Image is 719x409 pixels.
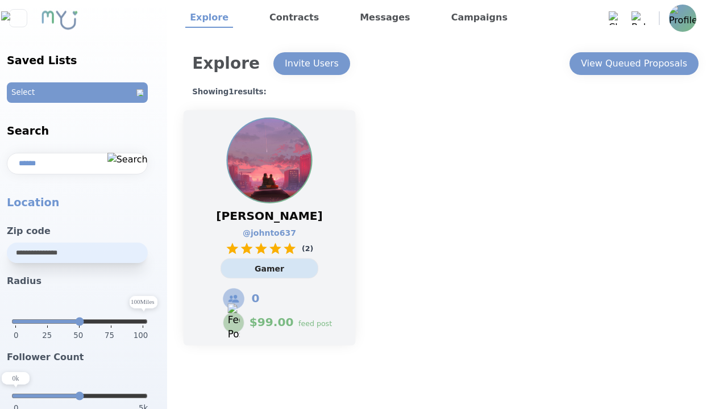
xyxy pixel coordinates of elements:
a: Campaigns [447,9,512,28]
img: Close sidebar [1,11,35,25]
img: Profile [228,119,311,202]
span: 75 [105,330,114,346]
span: Gamer [255,264,284,273]
span: 50 [73,330,83,346]
p: ( 2 ) [302,244,313,253]
span: $ 99.00 [250,314,294,331]
h1: Showing 1 results: [192,86,703,98]
img: Followers [223,288,244,310]
text: 100 Miles [131,298,155,305]
img: Chat [609,11,622,25]
p: Location [7,195,160,211]
button: SelectOpen [7,82,160,103]
h2: Saved Lists [7,53,160,69]
span: 25 [42,330,52,346]
h1: Explore [192,52,260,76]
img: Profile [669,5,696,32]
text: 0 k [13,374,19,382]
h2: Search [7,123,160,139]
img: Feed Post [228,304,240,342]
span: 100 [134,330,148,346]
img: Bell [631,11,645,25]
span: 0 [14,330,18,341]
h3: Radius [7,274,160,288]
p: Select [11,87,35,98]
img: Open [136,89,143,96]
button: View Queued Proposals [570,52,699,75]
button: Invite Users [273,52,350,75]
span: 0 [252,290,260,307]
a: Messages [355,9,414,28]
p: feed post [298,319,332,329]
div: Invite Users [285,57,339,70]
div: View Queued Proposals [581,57,687,70]
span: [PERSON_NAME] [216,208,322,224]
h3: Follower Count [7,350,160,364]
a: Contracts [265,9,323,28]
a: @ johnto637 [243,227,284,239]
a: Explore [185,9,233,28]
h3: Zip code [7,224,160,238]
